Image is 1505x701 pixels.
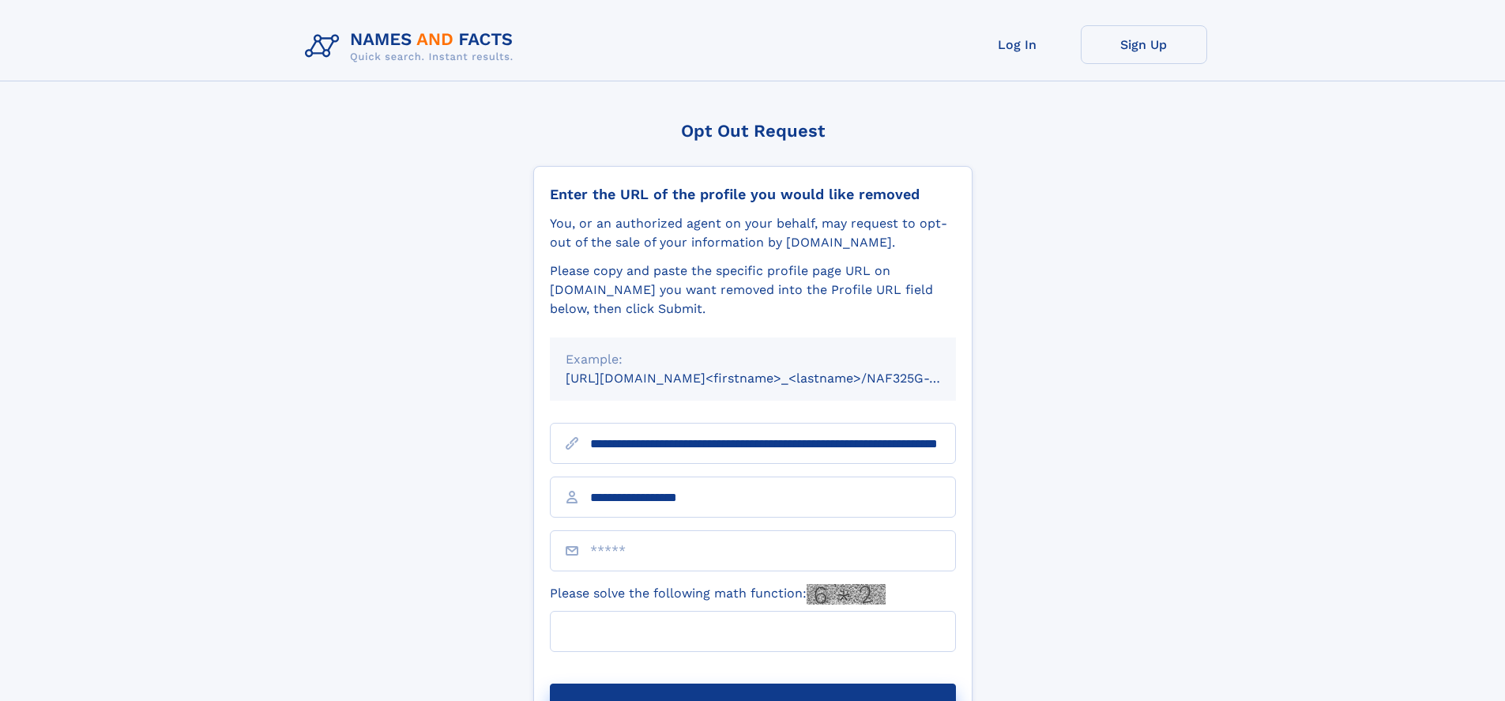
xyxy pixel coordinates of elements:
[1081,25,1207,64] a: Sign Up
[533,121,973,141] div: Opt Out Request
[299,25,526,68] img: Logo Names and Facts
[550,584,886,605] label: Please solve the following math function:
[550,186,956,203] div: Enter the URL of the profile you would like removed
[566,350,940,369] div: Example:
[566,371,986,386] small: [URL][DOMAIN_NAME]<firstname>_<lastname>/NAF325G-xxxxxxxx
[550,262,956,318] div: Please copy and paste the specific profile page URL on [DOMAIN_NAME] you want removed into the Pr...
[954,25,1081,64] a: Log In
[550,214,956,252] div: You, or an authorized agent on your behalf, may request to opt-out of the sale of your informatio...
